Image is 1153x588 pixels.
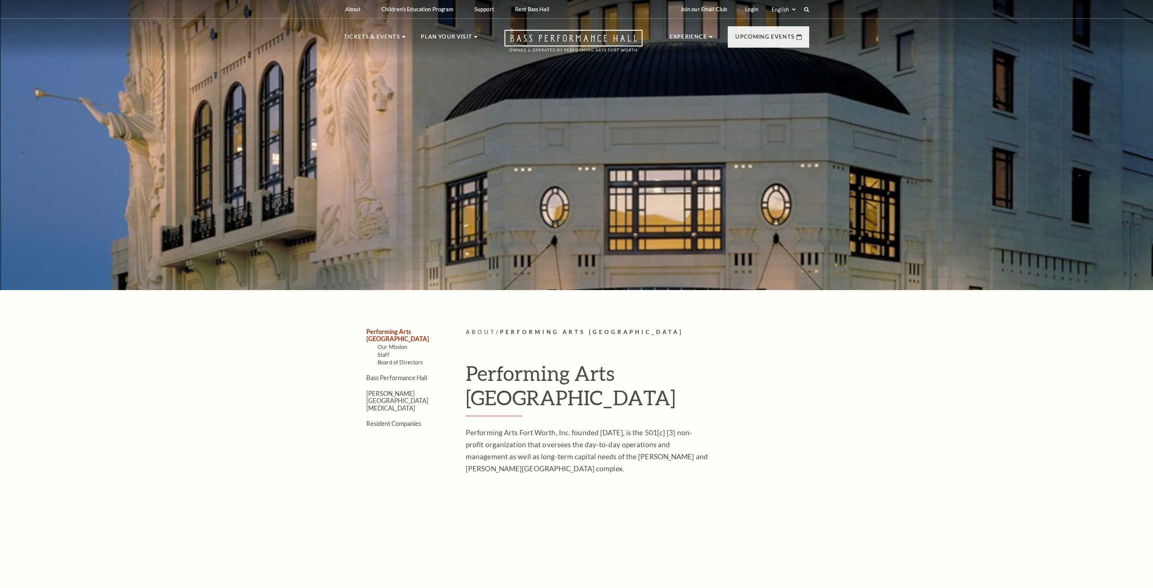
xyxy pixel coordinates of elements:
[381,6,453,12] p: Children's Education Program
[366,328,429,342] a: Performing Arts [GEOGRAPHIC_DATA]
[378,344,408,350] a: Our Mission
[474,6,494,12] p: Support
[515,6,549,12] p: Rent Bass Hall
[670,32,707,46] p: Experience
[378,352,389,358] a: Staff
[466,329,496,335] span: About
[345,6,360,12] p: About
[770,6,797,13] select: Select:
[500,329,683,335] span: Performing Arts [GEOGRAPHIC_DATA]
[378,359,423,365] a: Board of Directors
[421,32,472,46] p: Plan Your Visit
[366,374,427,381] a: Bass Performance Hall
[466,427,710,475] p: Performing Arts Fort Worth, Inc. founded [DATE], is the 501[c] [3] non-profit organization that o...
[366,420,421,427] a: Resident Companies
[735,32,795,46] p: Upcoming Events
[466,361,809,416] h1: Performing Arts [GEOGRAPHIC_DATA]
[344,32,400,46] p: Tickets & Events
[366,390,428,412] a: [PERSON_NAME][GEOGRAPHIC_DATA][MEDICAL_DATA]
[466,328,809,337] p: /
